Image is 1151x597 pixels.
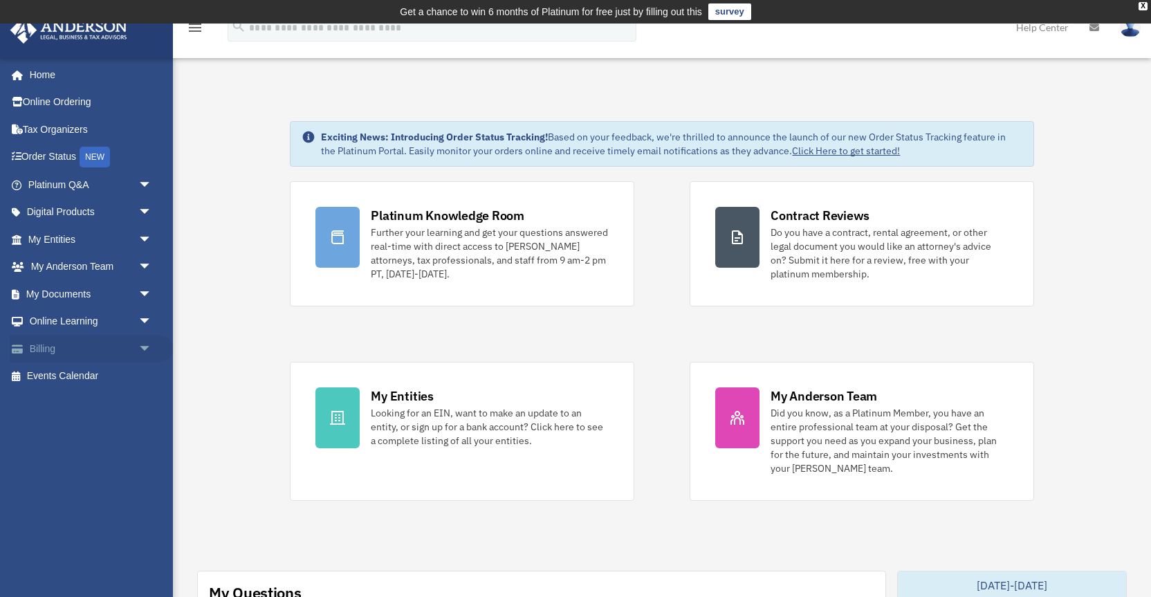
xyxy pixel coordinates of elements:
[771,226,1009,281] div: Do you have a contract, rental agreement, or other legal document you would like an attorney's ad...
[231,19,246,34] i: search
[10,226,173,253] a: My Entitiesarrow_drop_down
[10,280,173,308] a: My Documentsarrow_drop_down
[290,362,634,501] a: My Entities Looking for an EIN, want to make an update to an entity, or sign up for a bank accoun...
[1139,2,1148,10] div: close
[371,226,609,281] div: Further your learning and get your questions answered real-time with direct access to [PERSON_NAM...
[1120,17,1141,37] img: User Pic
[10,89,173,116] a: Online Ordering
[10,116,173,143] a: Tax Organizers
[371,406,609,448] div: Looking for an EIN, want to make an update to an entity, or sign up for a bank account? Click her...
[371,207,524,224] div: Platinum Knowledge Room
[10,199,173,226] a: Digital Productsarrow_drop_down
[10,253,173,281] a: My Anderson Teamarrow_drop_down
[690,181,1034,306] a: Contract Reviews Do you have a contract, rental agreement, or other legal document you would like...
[708,3,751,20] a: survey
[771,387,877,405] div: My Anderson Team
[138,199,166,227] span: arrow_drop_down
[371,387,433,405] div: My Entities
[792,145,900,157] a: Click Here to get started!
[138,335,166,363] span: arrow_drop_down
[10,143,173,172] a: Order StatusNEW
[138,253,166,282] span: arrow_drop_down
[138,280,166,309] span: arrow_drop_down
[10,171,173,199] a: Platinum Q&Aarrow_drop_down
[771,207,869,224] div: Contract Reviews
[321,131,548,143] strong: Exciting News: Introducing Order Status Tracking!
[10,335,173,362] a: Billingarrow_drop_down
[400,3,702,20] div: Get a chance to win 6 months of Platinum for free just by filling out this
[138,226,166,254] span: arrow_drop_down
[80,147,110,167] div: NEW
[10,61,166,89] a: Home
[771,406,1009,475] div: Did you know, as a Platinum Member, you have an entire professional team at your disposal? Get th...
[6,17,131,44] img: Anderson Advisors Platinum Portal
[321,130,1022,158] div: Based on your feedback, we're thrilled to announce the launch of our new Order Status Tracking fe...
[187,19,203,36] i: menu
[290,181,634,306] a: Platinum Knowledge Room Further your learning and get your questions answered real-time with dire...
[138,308,166,336] span: arrow_drop_down
[138,171,166,199] span: arrow_drop_down
[10,362,173,390] a: Events Calendar
[690,362,1034,501] a: My Anderson Team Did you know, as a Platinum Member, you have an entire professional team at your...
[187,24,203,36] a: menu
[10,308,173,336] a: Online Learningarrow_drop_down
